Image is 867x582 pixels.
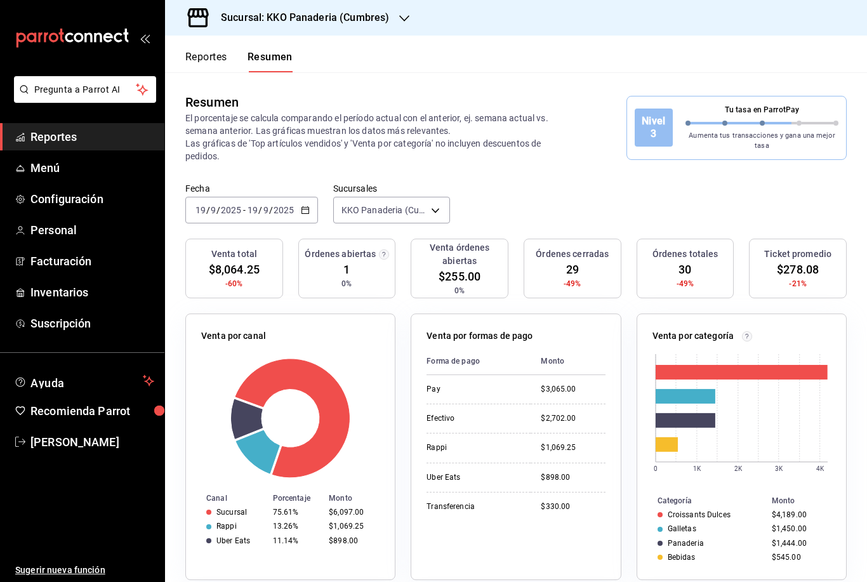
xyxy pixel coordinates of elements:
[243,205,246,215] span: -
[30,373,138,388] span: Ayuda
[30,315,154,332] span: Suscripción
[329,508,374,517] div: $6,097.00
[186,491,268,505] th: Canal
[439,268,480,285] span: $255.00
[185,184,318,193] label: Fecha
[454,285,465,296] span: 0%
[734,465,743,472] text: 2K
[329,522,374,531] div: $1,069.25
[34,83,136,96] span: Pregunta a Parrot AI
[427,442,520,453] div: Rappi
[341,204,427,216] span: KKO Panaderia (Cumbres)
[220,205,242,215] input: ----
[305,248,376,261] h3: Órdenes abiertas
[185,51,227,72] button: Reportes
[566,261,579,278] span: 29
[541,413,605,424] div: $2,702.00
[772,524,826,533] div: $1,450.00
[273,522,319,531] div: 13.26%
[789,278,807,289] span: -21%
[531,348,605,375] th: Monto
[324,491,395,505] th: Monto
[247,205,258,215] input: --
[273,536,319,545] div: 11.14%
[30,253,154,270] span: Facturación
[211,10,389,25] h3: Sucursal: KKO Panaderia (Cumbres)
[185,112,571,162] p: El porcentaje se calcula comparando el período actual con el anterior, ej. semana actual vs. sema...
[341,278,352,289] span: 0%
[668,524,696,533] div: Galletas
[269,205,273,215] span: /
[216,522,237,531] div: Rappi
[216,508,247,517] div: Sucursal
[209,261,260,278] span: $8,064.25
[30,222,154,239] span: Personal
[668,539,704,548] div: Panaderia
[30,190,154,208] span: Configuración
[248,51,293,72] button: Resumen
[216,536,250,545] div: Uber Eats
[427,384,520,395] div: Pay
[668,510,731,519] div: Croissants Dulces
[185,51,293,72] div: navigation tabs
[427,348,531,375] th: Forma de pago
[206,205,210,215] span: /
[30,433,154,451] span: [PERSON_NAME]
[333,184,450,193] label: Sucursales
[427,472,520,483] div: Uber Eats
[30,402,154,420] span: Recomienda Parrot
[685,131,838,152] p: Aumenta tus transacciones y gana una mejor tasa
[268,491,324,505] th: Porcentaje
[816,465,824,472] text: 4K
[427,329,533,343] p: Venta por formas de pago
[211,248,257,261] h3: Venta total
[195,205,206,215] input: --
[273,205,295,215] input: ----
[777,261,819,278] span: $278.08
[693,465,701,472] text: 1K
[637,494,767,508] th: Categoría
[201,329,266,343] p: Venta por canal
[678,261,691,278] span: 30
[652,248,718,261] h3: Órdenes totales
[343,261,350,278] span: 1
[772,510,826,519] div: $4,189.00
[427,501,520,512] div: Transferencia
[685,104,838,116] p: Tu tasa en ParrotPay
[273,508,319,517] div: 75.61%
[30,284,154,301] span: Inventarios
[764,248,831,261] h3: Ticket promedio
[225,278,243,289] span: -60%
[427,413,520,424] div: Efectivo
[263,205,269,215] input: --
[258,205,262,215] span: /
[541,384,605,395] div: $3,065.00
[772,553,826,562] div: $545.00
[654,465,658,472] text: 0
[564,278,581,289] span: -49%
[216,205,220,215] span: /
[30,128,154,145] span: Reportes
[652,329,734,343] p: Venta por categoría
[767,494,846,508] th: Monto
[772,539,826,548] div: $1,444.00
[635,109,673,147] div: Nivel 3
[416,241,503,268] h3: Venta órdenes abiertas
[541,472,605,483] div: $898.00
[775,465,783,472] text: 3K
[677,278,694,289] span: -49%
[210,205,216,215] input: --
[30,159,154,176] span: Menú
[185,93,239,112] div: Resumen
[14,76,156,103] button: Pregunta a Parrot AI
[536,248,609,261] h3: Órdenes cerradas
[9,92,156,105] a: Pregunta a Parrot AI
[329,536,374,545] div: $898.00
[15,564,154,577] span: Sugerir nueva función
[668,553,696,562] div: Bebidas
[541,501,605,512] div: $330.00
[140,33,150,43] button: open_drawer_menu
[541,442,605,453] div: $1,069.25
